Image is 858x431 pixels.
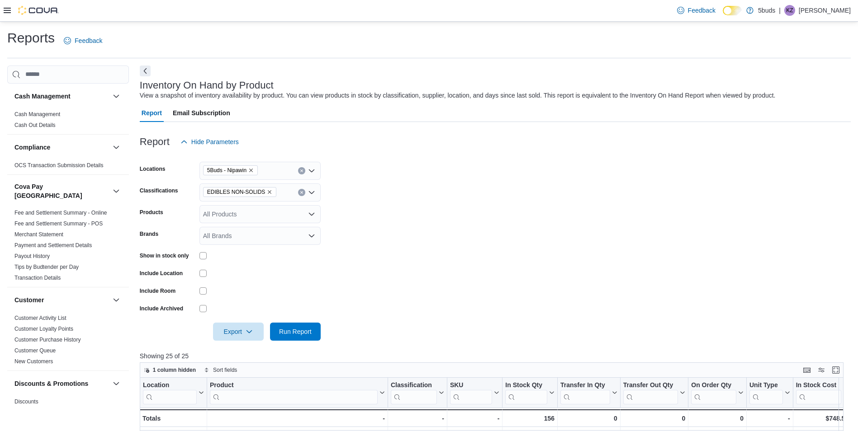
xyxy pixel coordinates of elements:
div: Cash Management [7,109,129,134]
a: Tips by Budtender per Day [14,264,79,270]
div: $748.58 [796,413,848,424]
button: In Stock Cost [796,381,848,404]
span: Sort fields [213,366,237,374]
button: Remove EDIBLES NON-SOLIDS from selection in this group [267,189,272,195]
a: Customer Purchase History [14,337,81,343]
a: Customer Activity List [14,315,66,321]
span: Transaction Details [14,274,61,281]
div: 0 [623,417,685,428]
a: Cash Out Details [14,122,56,128]
button: Open list of options [308,189,315,196]
button: Clear input [298,189,305,196]
button: Unit Type [749,381,790,404]
div: Each [749,417,790,428]
button: Export [213,323,264,341]
div: 0 [560,417,617,428]
div: KEEF ORANGE KUSH 355ML [210,417,385,428]
div: 0 [691,413,744,424]
button: Open list of options [308,167,315,174]
span: Discounts [14,398,38,405]
label: Locations [140,165,166,173]
a: Fee and Settlement Summary - POS [14,220,103,227]
div: 156 [505,413,555,424]
div: 0 [691,417,744,428]
div: In Stock Cost [796,381,841,389]
button: Customer [111,295,122,305]
button: Location [143,381,204,404]
div: Classification [391,381,437,404]
button: Compliance [111,142,122,153]
button: Hide Parameters [177,133,242,151]
span: 1 column hidden [153,366,196,374]
span: Hide Parameters [191,137,239,146]
input: Dark Mode [723,6,742,15]
a: Feedback [60,32,106,50]
label: Include Room [140,287,175,295]
a: Customer Loyalty Points [14,326,73,332]
a: Cash Management [14,111,60,117]
span: Customer Queue [14,347,56,354]
div: 5Buds - Nipawin [143,417,204,428]
span: Customer Activity List [14,314,66,322]
p: [PERSON_NAME] [799,5,851,16]
div: Location [143,381,197,404]
div: $40.48 [796,417,849,428]
img: Cova [18,6,59,15]
div: On Order Qty [691,381,736,389]
div: Product [210,381,378,404]
button: Sort fields [200,365,241,375]
div: In Stock Cost [796,381,841,404]
a: OCS Transaction Submission Details [14,162,104,169]
a: Payment and Settlement Details [14,242,92,248]
div: SKU URL [450,381,492,404]
button: Open list of options [308,232,315,239]
button: Next [140,66,151,76]
span: Customer Loyalty Points [14,325,73,333]
div: Unit Type [749,381,783,389]
div: View a snapshot of inventory availability by product. You can view products in stock by classific... [140,91,776,100]
a: Customer Queue [14,347,56,354]
div: Totals [142,413,204,424]
button: Cash Management [14,92,109,101]
button: Cova Pay [GEOGRAPHIC_DATA] [14,182,109,200]
span: Feedback [75,36,102,45]
span: Report [142,104,162,122]
div: Transfer Out Qty [623,381,678,389]
span: Tips by Budtender per Day [14,263,79,271]
span: Export [218,323,258,341]
h3: Compliance [14,143,50,152]
button: Keyboard shortcuts [801,365,812,375]
button: Discounts & Promotions [14,379,109,388]
div: Transfer Out Qty [623,381,678,404]
span: Dark Mode [723,15,723,16]
p: | [779,5,781,16]
h3: Discounts & Promotions [14,379,88,388]
span: Fee and Settlement Summary - POS [14,220,103,227]
span: Feedback [688,6,716,15]
label: Show in stock only [140,252,189,259]
div: Location [143,381,197,389]
label: Products [140,209,163,216]
div: SKU [450,381,492,389]
h3: Cash Management [14,92,71,101]
button: Enter fullscreen [830,365,841,375]
span: New Customers [14,358,53,365]
label: Classifications [140,187,178,194]
div: - [391,413,444,424]
div: Transfer In Qty [560,381,610,404]
div: 0 [623,413,685,424]
div: In Stock Qty [505,381,547,404]
button: Transfer Out Qty [623,381,685,404]
div: Product [210,381,378,389]
div: Customer [7,313,129,370]
div: Unit Type [749,381,783,404]
div: Cova Pay [GEOGRAPHIC_DATA] [7,207,129,287]
button: In Stock Qty [505,381,555,404]
label: Include Location [140,270,183,277]
button: Classification [391,381,444,404]
span: Email Subscription [173,104,230,122]
button: Open list of options [308,211,315,218]
div: On Order Qty [691,381,736,404]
